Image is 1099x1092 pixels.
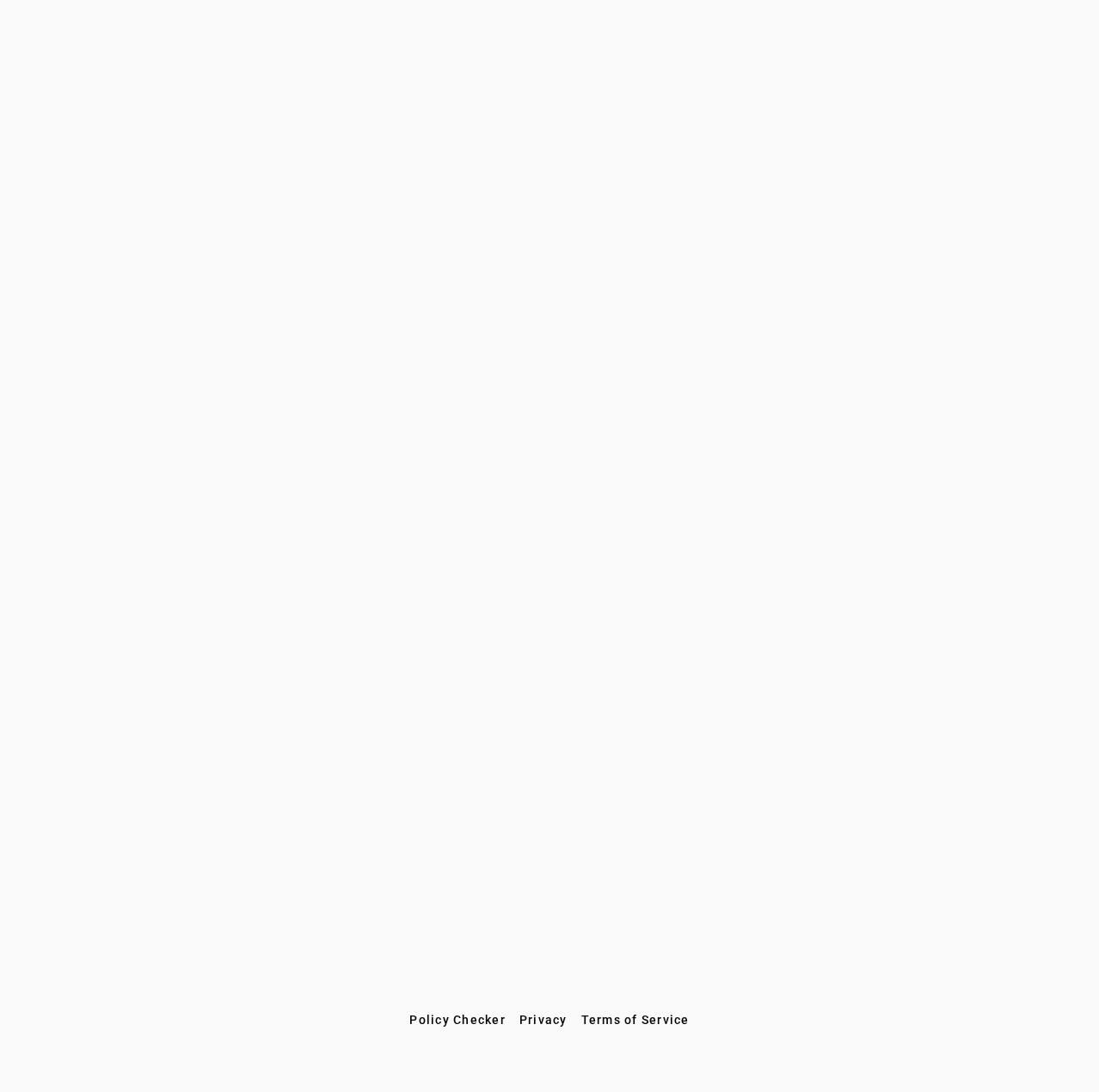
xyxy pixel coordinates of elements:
button: Policy Checker [402,1004,513,1035]
button: Terms of Service [574,1004,697,1035]
span: Policy Checker [409,1013,506,1027]
button: Privacy [513,1004,574,1035]
span: Terms of Service [581,1013,690,1027]
span: Privacy [519,1013,568,1027]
